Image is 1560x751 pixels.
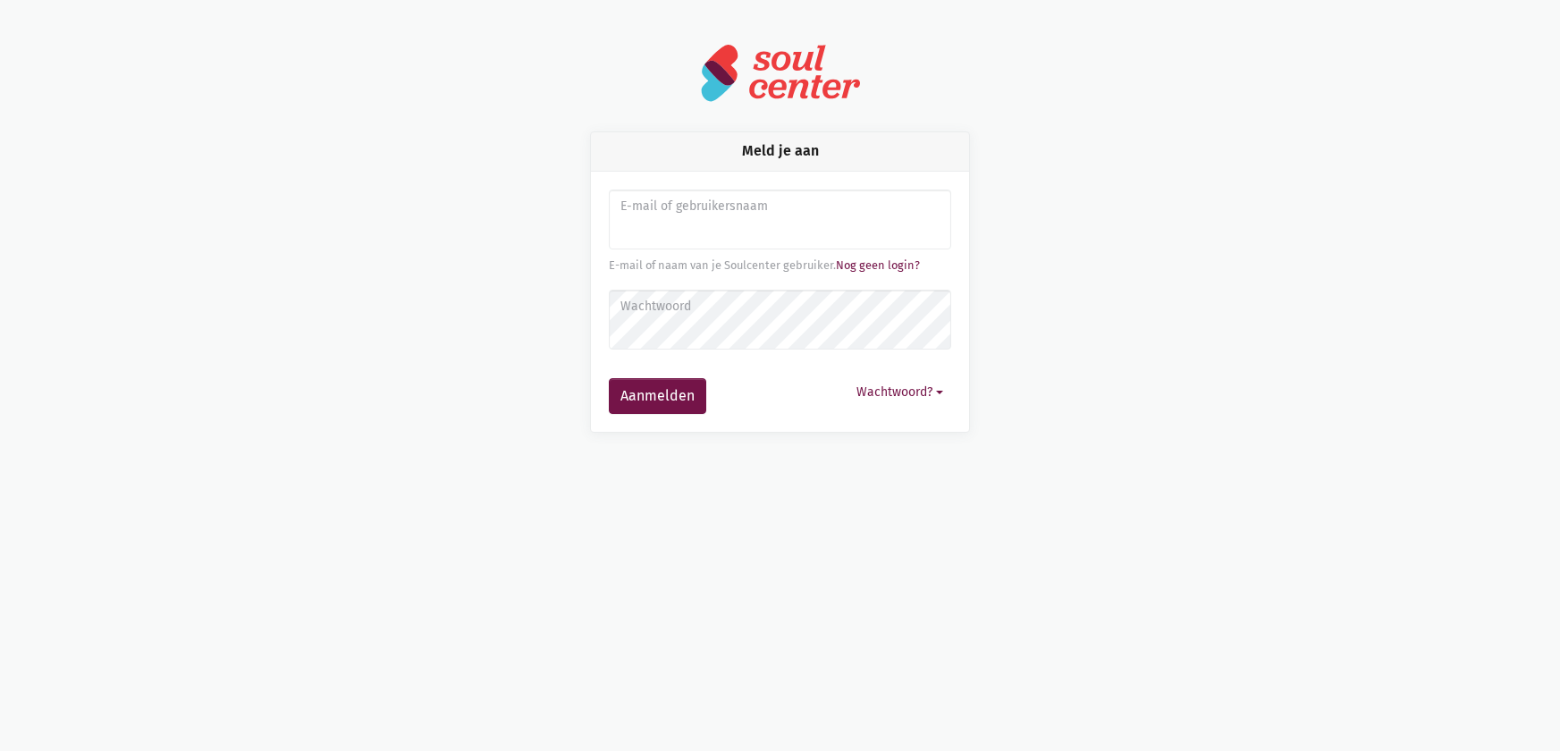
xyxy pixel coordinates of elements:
[609,257,951,274] div: E-mail of naam van je Soulcenter gebruiker.
[848,378,951,406] button: Wachtwoord?
[609,190,951,414] form: Aanmelden
[700,43,861,103] img: logo-soulcenter-full.svg
[836,258,920,272] a: Nog geen login?
[609,378,706,414] button: Aanmelden
[620,297,940,316] label: Wachtwoord
[620,197,940,216] label: E-mail of gebruikersnaam
[591,132,969,171] div: Meld je aan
